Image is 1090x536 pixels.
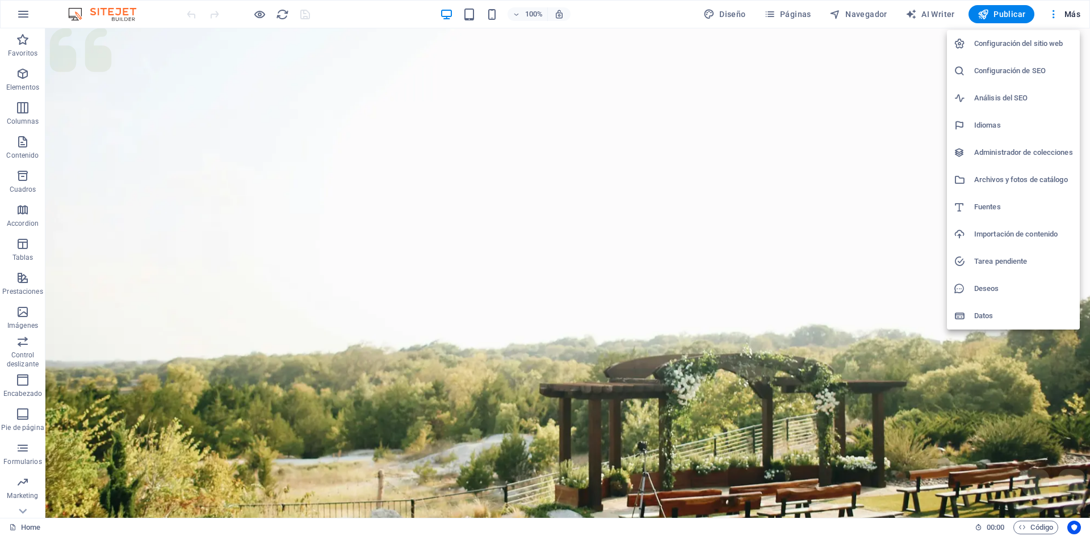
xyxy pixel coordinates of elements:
h6: Análisis del SEO [974,91,1073,105]
h6: Tarea pendiente [974,255,1073,268]
h6: Administrador de colecciones [974,146,1073,159]
h6: Archivos y fotos de catálogo [974,173,1073,187]
h6: Configuración del sitio web [974,37,1073,50]
h6: Configuración de SEO [974,64,1073,78]
h6: Idiomas [974,119,1073,132]
h6: Fuentes [974,200,1073,214]
h6: Importación de contenido [974,227,1073,241]
h6: Deseos [974,282,1073,296]
h6: Datos [974,309,1073,323]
